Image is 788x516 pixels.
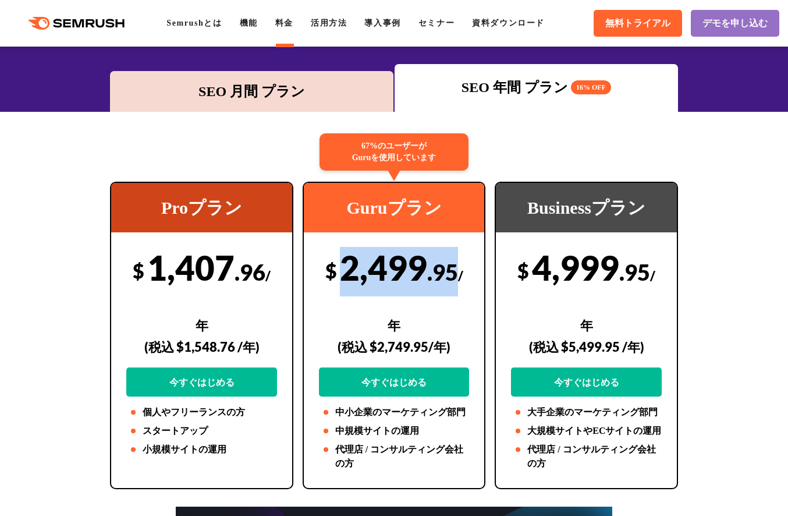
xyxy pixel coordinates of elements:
[196,268,271,333] span: /年
[320,133,468,171] div: 67%のユーザーが Guruを使用しています
[319,405,470,419] li: 中小企業のマーケティング部門
[126,405,277,419] li: 個人やフリーランスの方
[388,268,463,333] span: /年
[605,17,670,30] span: 無料トライアル
[511,326,662,367] div: (税込 $5,499.95 /年)
[126,443,277,457] li: 小規模サイトの運用
[364,19,400,27] a: 導入事例
[400,77,672,98] div: SEO 年間 プラン
[304,183,485,232] div: Guruプラン
[166,19,222,27] a: Semrushとは
[111,183,292,232] div: Proプラン
[325,259,337,282] span: $
[511,443,662,471] li: 代理店 / コンサルティング会社の方
[418,19,455,27] a: セミナー
[311,19,347,27] a: 活用方法
[126,367,277,397] a: 今すぐはじめる
[580,268,656,333] span: /年
[126,247,277,397] div: 1,407
[691,10,779,37] a: デモを申し込む
[517,259,529,282] span: $
[511,247,662,397] div: 4,999
[702,17,768,30] span: デモを申し込む
[126,424,277,438] li: スタートアップ
[619,259,650,285] span: .95
[427,259,458,285] span: .95
[571,80,611,94] span: 16% OFF
[511,405,662,419] li: 大手企業のマーケティング部門
[511,424,662,438] li: 大規模サイトやECサイトの運用
[275,19,293,27] a: 料金
[319,367,470,397] a: 今すぐはじめる
[126,326,277,367] div: (税込 $1,548.76 /年)
[594,10,682,37] a: 無料トライアル
[319,247,470,397] div: 2,499
[319,326,470,367] div: (税込 $2,749.95/年)
[511,367,662,397] a: 今すぐはじめる
[472,19,545,27] a: 資料ダウンロード
[496,183,677,232] div: Businessプラン
[235,259,265,285] span: .96
[240,19,258,27] a: 機能
[319,424,470,438] li: 中規模サイトの運用
[319,443,470,471] li: 代理店 / コンサルティング会社の方
[133,259,144,282] span: $
[116,81,388,102] div: SEO 月間 プラン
